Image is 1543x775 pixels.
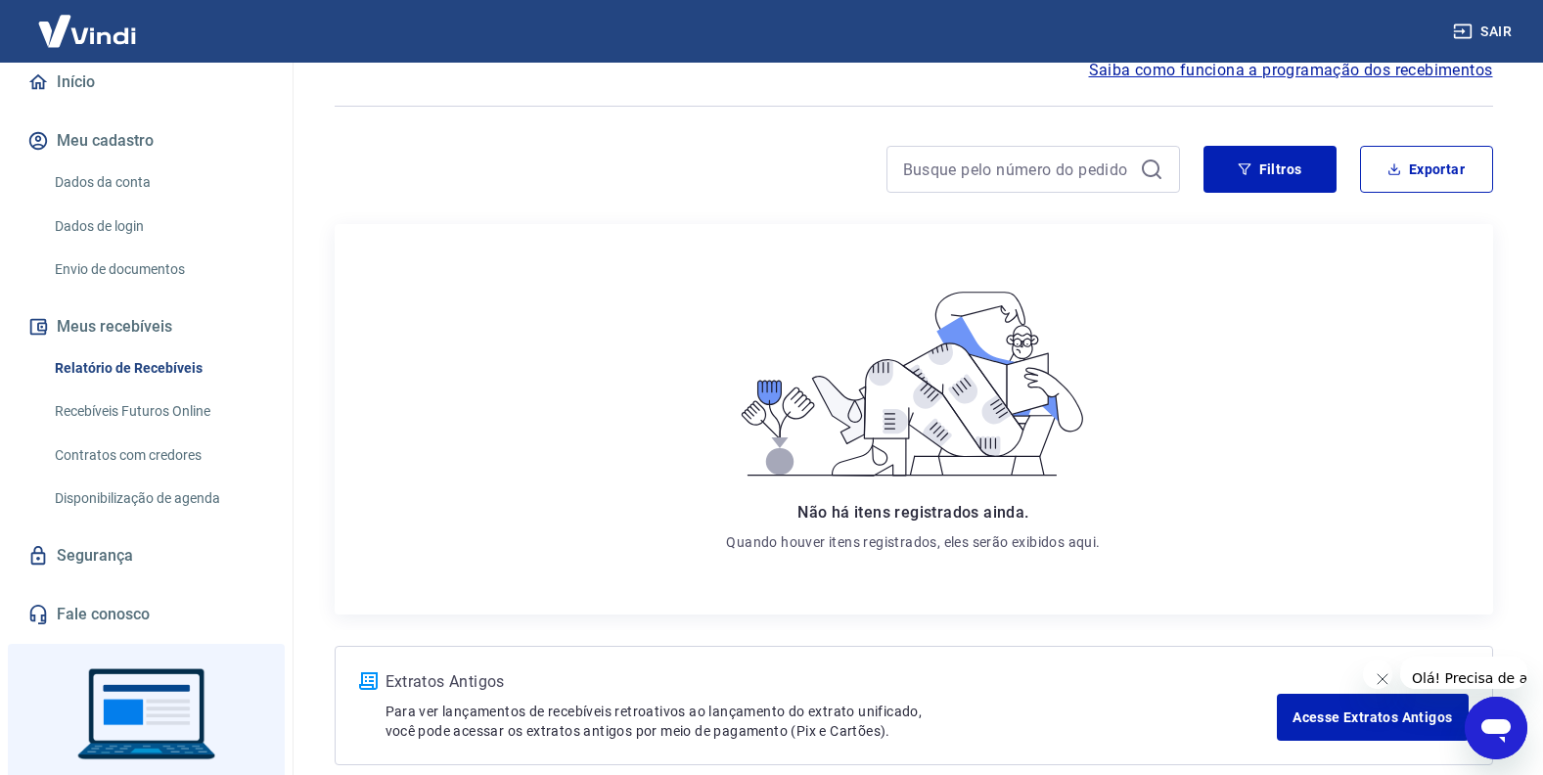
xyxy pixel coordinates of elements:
iframe: Mensagem da empresa [1400,657,1527,689]
a: Saiba como funciona a programação dos recebimentos [1089,59,1493,82]
a: Início [23,61,269,104]
a: Contratos com credores [47,435,269,476]
p: Para ver lançamentos de recebíveis retroativos ao lançamento do extrato unificado, você pode aces... [386,702,1278,741]
button: Exportar [1360,146,1493,193]
a: Relatório de Recebíveis [47,348,269,388]
a: Recebíveis Futuros Online [47,391,269,432]
button: Meus recebíveis [23,305,269,348]
span: Não há itens registrados ainda. [797,503,1028,522]
button: Sair [1449,14,1520,50]
iframe: Fechar mensagem [1363,660,1392,689]
span: Olá! Precisa de ajuda? [12,14,164,29]
a: Envio de documentos [47,250,269,290]
iframe: Botão para abrir a janela de mensagens [1465,697,1527,759]
p: Extratos Antigos [386,670,1278,694]
button: Filtros [1203,146,1337,193]
a: Segurança [23,534,269,577]
a: Fale conosco [23,593,269,636]
a: Acesse Extratos Antigos [1277,694,1468,741]
img: Vindi [23,1,151,61]
a: Dados de login [47,206,269,247]
a: Dados da conta [47,162,269,203]
button: Meu cadastro [23,119,269,162]
p: Quando houver itens registrados, eles serão exibidos aqui. [726,532,1100,552]
input: Busque pelo número do pedido [903,155,1132,184]
img: ícone [359,672,378,690]
a: Disponibilização de agenda [47,479,269,519]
